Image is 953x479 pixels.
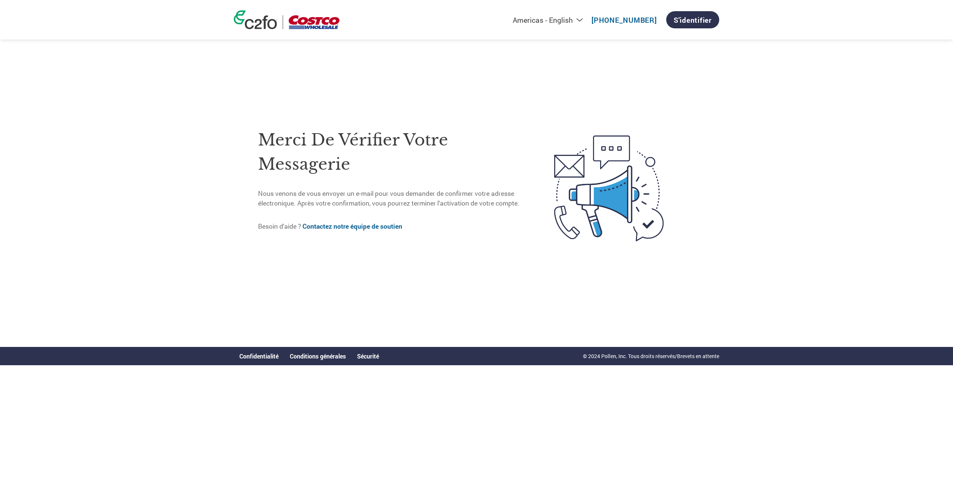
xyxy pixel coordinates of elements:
[592,15,657,25] a: [PHONE_NUMBER]
[289,15,339,29] img: Costco
[302,222,402,231] a: Contactez notre équipe de soutien
[666,11,719,28] a: S'identifier
[357,352,379,360] a: Sécurité
[290,352,346,360] a: Conditions générales
[258,189,523,209] p: Nous venons de vous envoyer un e-mail pour vous demander de confirmer votre adresse électronique....
[239,352,279,360] a: Confidentialité
[258,128,523,176] h1: Merci de vérifier votre messagerie
[258,222,523,231] p: Besoin d'aide ?
[523,122,695,255] img: open-email
[583,352,719,360] p: © 2024 Pollen, Inc. Tous droits réservés/Brevets en attente
[234,10,277,29] img: c2fo logo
